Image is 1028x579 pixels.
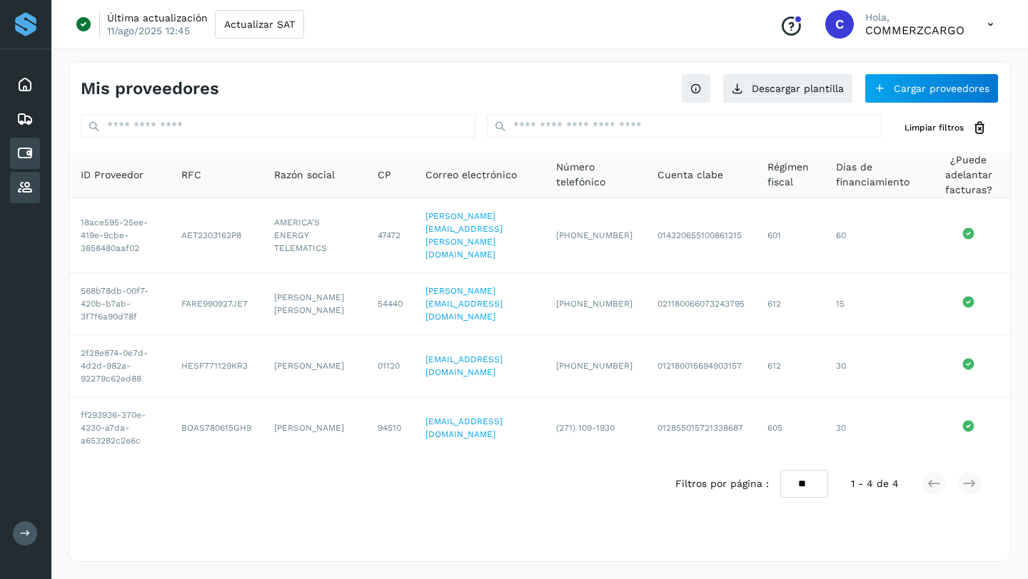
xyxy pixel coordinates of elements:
[556,299,633,309] span: [PHONE_NUMBER]
[556,160,635,190] span: Número telefónico
[170,397,263,458] td: BOAS780615GH9
[646,198,756,273] td: 014320655100861215
[181,168,201,183] span: RFC
[10,103,40,135] div: Embarques
[722,73,853,103] button: Descargar plantilla
[215,10,304,39] button: Actualizar SAT
[646,335,756,397] td: 012180015694903157
[756,335,825,397] td: 612
[69,335,170,397] td: 2f28e874-0e7d-4d2d-982a-92279c62ed88
[893,115,999,141] button: Limpiar filtros
[756,273,825,335] td: 612
[107,24,190,37] p: 11/ago/2025 12:45
[425,286,503,322] a: [PERSON_NAME][EMAIL_ADDRESS][DOMAIN_NAME]
[756,397,825,458] td: 605
[865,73,999,103] button: Cargar proveedores
[825,397,927,458] td: 30
[10,172,40,203] div: Proveedores
[646,273,756,335] td: 021180066073243795
[366,273,414,335] td: 54440
[825,198,927,273] td: 60
[263,397,366,458] td: [PERSON_NAME]
[10,138,40,169] div: Cuentas por pagar
[556,230,633,240] span: [PHONE_NUMBER]
[865,24,964,37] p: COMMERZCARGO
[69,273,170,335] td: 568b78db-00f7-420b-b7ab-3f7f6a90d78f
[274,168,335,183] span: Razón social
[81,78,219,99] h4: Mis proveedores
[366,397,414,458] td: 94510
[425,354,503,377] a: [EMAIL_ADDRESS][DOMAIN_NAME]
[756,198,825,273] td: 601
[851,476,899,491] span: 1 - 4 de 4
[825,335,927,397] td: 30
[107,11,208,24] p: Última actualización
[69,397,170,458] td: ff293936-370e-4230-a7da-a653282c2e6c
[904,121,964,134] span: Limpiar filtros
[556,423,615,433] span: (271) 109-1930
[263,198,366,273] td: AMERICA'S ENERGY TELEMATICS
[938,153,999,198] span: ¿Puede adelantar facturas?
[263,273,366,335] td: [PERSON_NAME] [PERSON_NAME]
[263,335,366,397] td: [PERSON_NAME]
[378,168,391,183] span: CP
[425,416,503,439] a: [EMAIL_ADDRESS][DOMAIN_NAME]
[366,198,414,273] td: 47472
[675,476,769,491] span: Filtros por página :
[836,160,915,190] span: Días de financiamiento
[170,273,263,335] td: FARE990927JE7
[767,160,813,190] span: Régimen fiscal
[865,11,964,24] p: Hola,
[170,198,263,273] td: AET2303162P8
[425,211,503,260] a: [PERSON_NAME][EMAIL_ADDRESS][PERSON_NAME][DOMAIN_NAME]
[224,19,295,29] span: Actualizar SAT
[425,168,517,183] span: Correo electrónico
[556,361,633,371] span: [PHONE_NUMBER]
[170,335,263,397] td: HESF771129KR3
[81,168,143,183] span: ID Proveedor
[10,69,40,101] div: Inicio
[646,397,756,458] td: 012855015721338687
[825,273,927,335] td: 15
[366,335,414,397] td: 01120
[657,168,723,183] span: Cuenta clabe
[69,198,170,273] td: 18ace595-25ee-419e-9cbe-3858480aaf02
